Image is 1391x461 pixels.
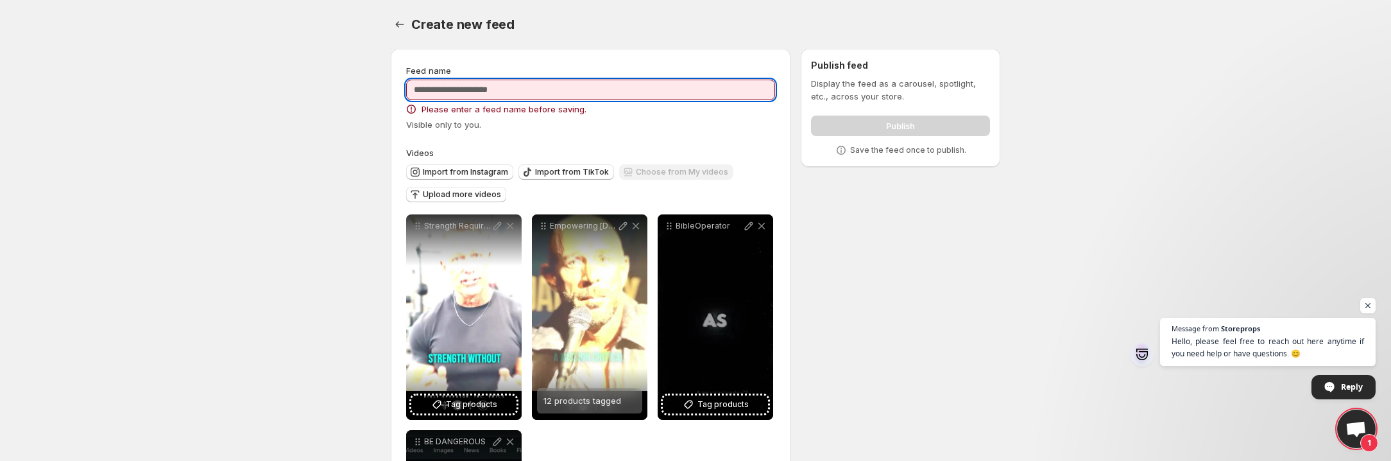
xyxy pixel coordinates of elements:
span: Visible only to you. [406,119,481,130]
button: Settings [391,15,409,33]
span: Storeprops [1221,325,1260,332]
span: Import from Instagram [423,167,508,177]
span: Hello, please feel free to reach out here anytime if you need help or have questions. 😊 [1172,335,1364,360]
button: Tag products [411,396,516,413]
span: 1 [1360,434,1378,452]
p: Save the feed once to publish. [850,145,966,155]
span: Reply [1341,376,1363,398]
a: Open chat [1337,410,1376,448]
span: Videos [406,148,434,158]
p: Empowering [DEMOGRAPHIC_DATA] Military Heroes with Spiritual Strength and Brotherhood We talk abo... [550,221,617,231]
button: Tag products [663,396,768,413]
p: Strength Requires Discipline Lessons from [PERSON_NAME] We discuss the importance of discipline a... [424,221,491,231]
span: Tag products [697,398,749,411]
button: Import from Instagram [406,164,513,180]
span: Tag products [446,398,497,411]
p: Display the feed as a carousel, spotlight, etc., across your store. [811,77,990,103]
span: Create new feed [411,17,515,32]
span: Message from [1172,325,1219,332]
span: Feed name [406,65,451,76]
h2: Publish feed [811,59,990,72]
span: Please enter a feed name before saving. [422,103,586,116]
button: Import from TikTok [518,164,614,180]
p: BE DANGEROUS [424,437,491,447]
button: Upload more videos [406,187,506,202]
span: Upload more videos [423,189,501,200]
span: 12 products tagged [543,396,621,406]
p: BibleOperator [676,221,742,231]
div: Strength Requires Discipline Lessons from [PERSON_NAME] We discuss the importance of discipline a... [406,214,522,420]
span: Import from TikTok [535,167,609,177]
div: Empowering [DEMOGRAPHIC_DATA] Military Heroes with Spiritual Strength and Brotherhood We talk abo... [532,214,647,420]
div: BibleOperatorTag products [658,214,773,420]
